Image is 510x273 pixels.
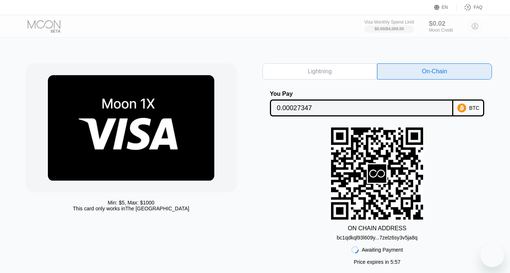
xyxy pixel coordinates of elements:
[337,232,418,241] div: bc1qdkql93l609y...7zelz6sy3v5ja8q
[263,63,377,80] div: Lightning
[390,259,400,265] span: 5 : 57
[474,5,482,10] div: FAQ
[457,4,482,11] div: FAQ
[364,20,414,25] div: Visa Monthly Spend Limit
[108,200,154,206] div: Min: $ 5 , Max: $ 1000
[374,27,404,31] div: $0.00 / $4,000.00
[422,68,447,75] div: On-Chain
[263,91,492,116] div: You PayBTC
[308,68,332,75] div: Lightning
[354,259,401,265] div: Price expires in
[481,244,504,267] iframe: Button to launch messaging window
[469,105,479,111] div: BTC
[73,206,189,211] div: This card only works in The [GEOGRAPHIC_DATA]
[364,20,414,33] div: Visa Monthly Spend Limit$0.00/$4,000.00
[270,91,454,97] div: You Pay
[442,5,448,10] div: EN
[434,4,457,11] div: EN
[337,235,418,241] div: bc1qdkql93l609y...7zelz6sy3v5ja8q
[377,63,492,80] div: On-Chain
[348,225,407,232] div: ON CHAIN ADDRESS
[362,247,403,253] div: Awaiting Payment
